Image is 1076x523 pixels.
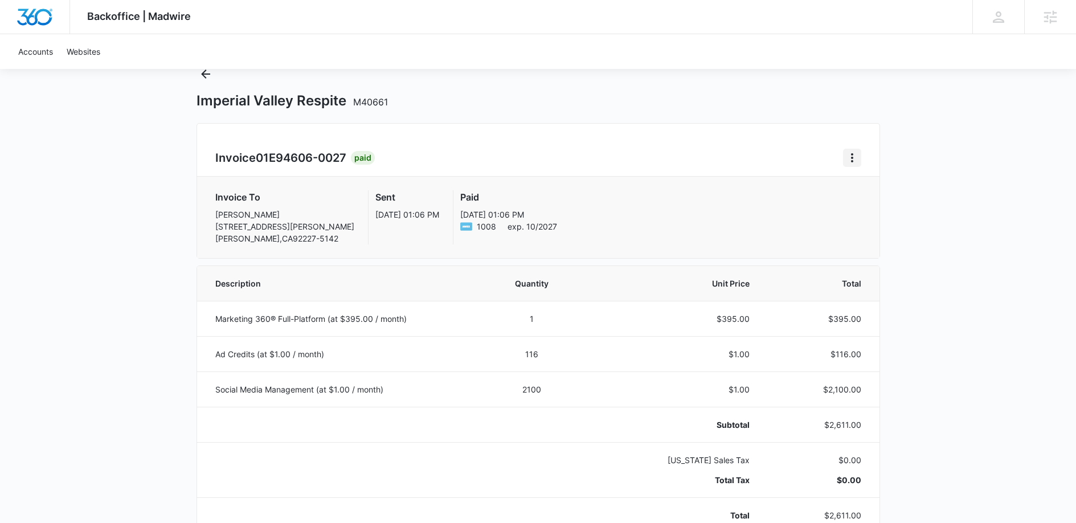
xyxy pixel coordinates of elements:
p: $2,611.00 [777,419,861,431]
span: Unit Price [596,277,750,289]
p: [DATE] 01:06 PM [375,209,439,220]
span: Backoffice | Madwire [87,10,191,22]
div: Paid [351,151,375,165]
span: Description [215,277,468,289]
p: $1.00 [596,348,750,360]
p: $0.00 [777,454,861,466]
h3: Invoice To [215,190,354,204]
p: $395.00 [596,313,750,325]
p: $2,611.00 [777,509,861,521]
span: Total [777,277,861,289]
p: [US_STATE] Sales Tax [596,454,750,466]
h3: Paid [460,190,557,204]
h3: Sent [375,190,439,204]
h2: Invoice [215,149,351,166]
p: $0.00 [777,474,861,486]
p: $1.00 [596,383,750,395]
td: 1 [482,301,583,336]
td: 2100 [482,371,583,407]
span: 01E94606-0027 [256,151,346,165]
p: $116.00 [777,348,861,360]
p: Total [596,509,750,521]
p: Subtotal [596,419,750,431]
span: Quantity [496,277,569,289]
p: [PERSON_NAME] [STREET_ADDRESS][PERSON_NAME] [PERSON_NAME] , CA 92227-5142 [215,209,354,244]
p: $395.00 [777,313,861,325]
p: Marketing 360® Full-Platform (at $395.00 / month) [215,313,468,325]
p: Total Tax [596,474,750,486]
p: [DATE] 01:06 PM [460,209,557,220]
span: American Express ending with [477,220,496,232]
a: Websites [60,34,107,69]
p: Ad Credits (at $1.00 / month) [215,348,468,360]
h1: Imperial Valley Respite [197,92,388,109]
a: Accounts [11,34,60,69]
span: exp. 10/2027 [508,220,557,232]
span: M40661 [353,96,388,108]
td: 116 [482,336,583,371]
p: Social Media Management (at $1.00 / month) [215,383,468,395]
button: Home [843,149,861,167]
p: $2,100.00 [777,383,861,395]
button: Back [197,65,215,83]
